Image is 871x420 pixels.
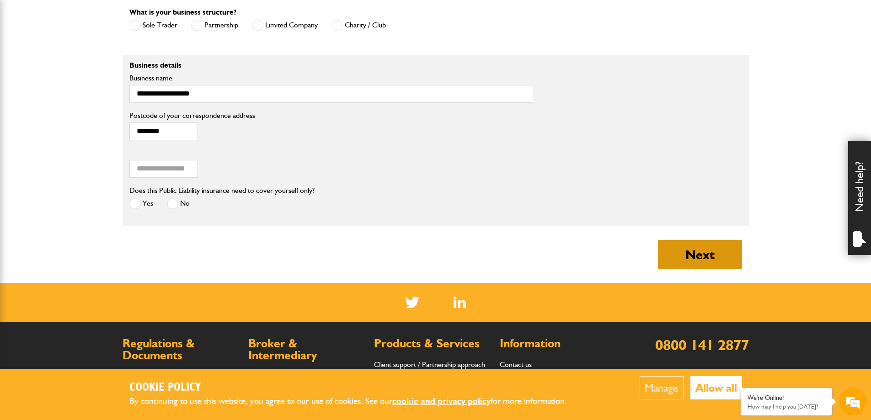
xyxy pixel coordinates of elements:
[640,376,684,399] button: Manage
[123,338,239,361] h2: Regulations & Documents
[392,396,491,406] a: cookie and privacy policy
[129,74,533,82] label: Business name
[12,138,167,159] input: Enter your phone number
[129,198,153,209] label: Yes
[12,165,167,274] textarea: Type your message and hit 'Enter'
[129,112,269,119] label: Postcode of your correspondence address
[48,51,154,63] div: Chat with us now
[748,403,825,410] p: How may I help you today?
[150,5,172,27] div: Minimize live chat window
[374,360,485,369] a: Client support / Partnership approach
[454,297,466,308] a: LinkedIn
[248,338,365,361] h2: Broker & Intermediary
[129,381,582,395] h2: Cookie Policy
[690,376,742,399] button: Allow all
[500,360,532,369] a: Contact us
[405,297,419,308] img: Twitter
[454,297,466,308] img: Linked In
[658,240,742,269] button: Next
[748,394,825,402] div: We're Online!
[500,338,616,350] h2: Information
[12,85,167,105] input: Enter your last name
[374,338,491,350] h2: Products & Services
[129,62,533,69] p: Business details
[16,51,38,64] img: d_20077148190_company_1631870298795_20077148190
[129,20,177,31] label: Sole Trader
[167,198,190,209] label: No
[129,187,315,194] label: Does this Public Liability insurance need to cover yourself only?
[252,20,318,31] label: Limited Company
[655,336,749,354] a: 0800 141 2877
[129,394,582,409] p: By continuing to use this website, you agree to our use of cookies. See our for more information.
[12,112,167,132] input: Enter your email address
[331,20,386,31] label: Charity / Club
[129,9,236,16] label: What is your business structure?
[191,20,238,31] label: Partnership
[124,282,166,294] em: Start Chat
[848,141,871,255] div: Need help?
